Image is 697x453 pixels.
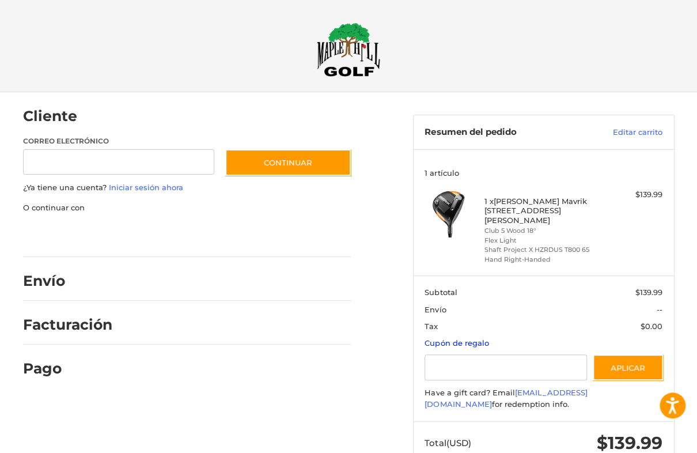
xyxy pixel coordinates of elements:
[109,183,183,192] a: Iniciar sesión ahora
[225,149,351,176] button: Continuar
[23,182,351,194] p: ¿Ya tiene una cuenta?
[23,360,90,377] h2: Pago
[425,288,457,297] span: Subtotal
[425,322,438,331] span: Tax
[579,127,662,138] a: Editar carrito
[484,255,600,265] li: Hand Right-Handed
[23,107,90,125] h2: Cliente
[657,305,662,314] span: --
[641,322,662,331] span: $0.00
[593,354,663,380] button: Aplicar
[23,316,112,334] h2: Facturación
[484,236,600,246] li: Flex Light
[484,226,600,236] li: Club 5 Wood 18°
[19,225,105,246] iframe: PayPal-paypal
[425,388,587,409] a: [EMAIL_ADDRESS][DOMAIN_NAME]
[425,127,579,138] h3: Resumen del pedido
[484,245,600,255] li: Shaft Project X HZRDUS T800 65
[635,288,662,297] span: $139.99
[425,305,446,314] span: Envío
[425,437,471,448] span: Total (USD)
[484,197,600,225] h4: 1 x [PERSON_NAME] Mavrik [STREET_ADDRESS][PERSON_NAME]
[603,189,662,201] div: $139.99
[23,202,351,214] p: O continuar con
[425,354,587,380] input: Cupón de regalo o código de cupón
[317,22,380,77] img: Maple Hill Golf
[425,338,488,348] a: Cupón de regalo
[23,272,90,290] h2: Envío
[425,168,662,178] h3: 1 artículo
[425,387,662,410] div: Have a gift card? Email for redemption info.
[23,136,214,146] label: Correo electrónico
